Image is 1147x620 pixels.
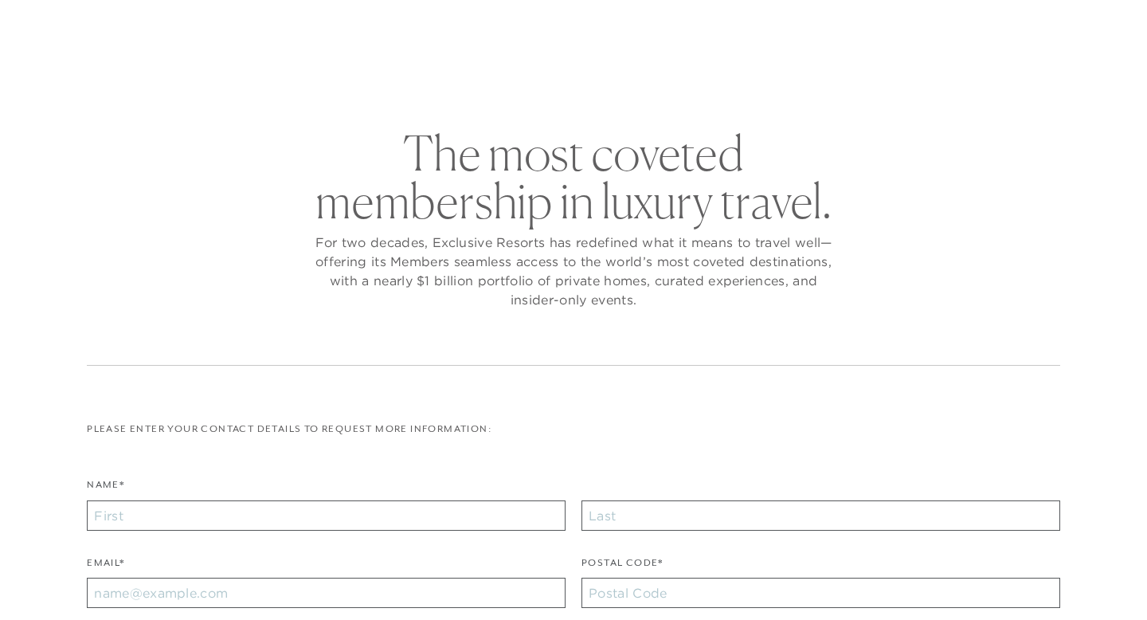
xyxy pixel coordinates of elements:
label: Name* [87,477,124,500]
label: Postal Code* [581,555,664,579]
a: The Collection [390,51,512,97]
input: First [87,500,566,531]
p: For two decades, Exclusive Resorts has redefined what it means to travel well—offering its Member... [311,233,836,309]
a: Community [659,51,756,97]
input: name@example.com [87,578,566,608]
label: Email* [87,555,124,579]
a: Member Login [978,18,1057,32]
input: Postal Code [581,578,1060,608]
p: Please enter your contact details to request more information: [87,422,1059,437]
h2: The most coveted membership in luxury travel. [311,129,836,225]
a: Get Started [48,18,117,32]
input: Last [581,500,1060,531]
a: Membership [536,51,635,97]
